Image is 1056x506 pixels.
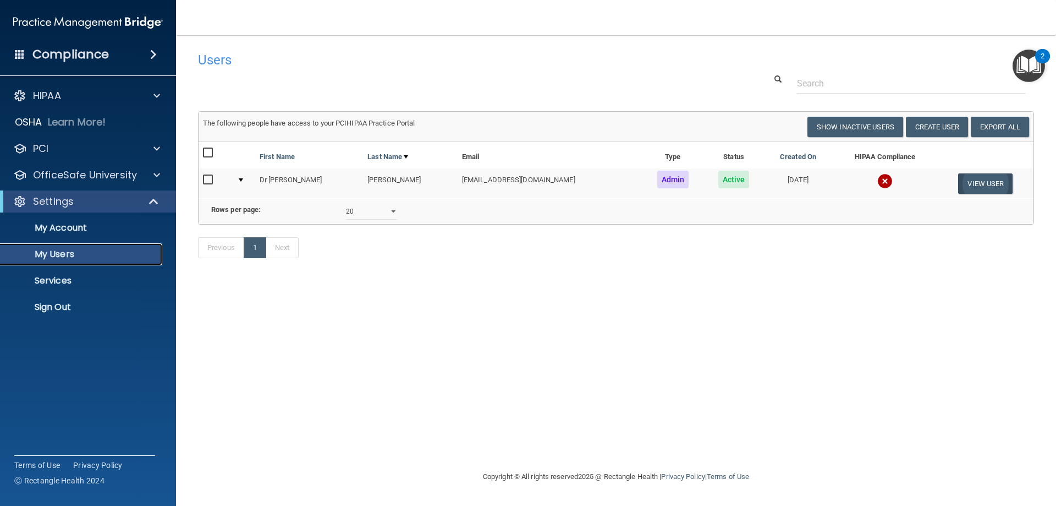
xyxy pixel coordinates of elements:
a: Export All [971,117,1029,137]
button: Show Inactive Users [807,117,903,137]
p: OfficeSafe University [33,168,137,182]
th: Email [458,142,642,168]
a: Terms of Use [14,460,60,471]
a: Created On [780,150,816,164]
a: Privacy Policy [661,472,705,481]
p: OSHA [15,116,42,129]
td: [PERSON_NAME] [363,168,458,198]
span: Admin [657,171,689,188]
td: [EMAIL_ADDRESS][DOMAIN_NAME] [458,168,642,198]
b: Rows per page: [211,205,261,214]
img: PMB logo [13,12,163,34]
th: HIPAA Compliance [832,142,938,168]
button: Open Resource Center, 2 new notifications [1013,50,1045,82]
h4: Compliance [32,47,109,62]
td: [DATE] [764,168,832,198]
a: 1 [244,237,266,258]
button: View User [958,173,1013,194]
span: Active [718,171,750,188]
p: Services [7,275,157,286]
p: My Account [7,222,157,233]
p: Sign Out [7,302,157,313]
div: Copyright © All rights reserved 2025 @ Rectangle Health | | [415,459,817,494]
a: Last Name [367,150,408,164]
p: Learn More! [48,116,106,129]
a: PCI [13,142,160,155]
input: Search [797,73,1026,94]
h4: Users [198,53,679,67]
p: HIPAA [33,89,61,102]
p: My Users [7,249,157,260]
a: Privacy Policy [73,460,123,471]
a: HIPAA [13,89,160,102]
div: 2 [1041,56,1044,70]
button: Create User [906,117,968,137]
a: OfficeSafe University [13,168,160,182]
span: The following people have access to your PCIHIPAA Practice Portal [203,119,415,127]
a: Settings [13,195,159,208]
th: Status [703,142,764,168]
th: Type [642,142,703,168]
p: Settings [33,195,74,208]
td: Dr [PERSON_NAME] [255,168,363,198]
p: PCI [33,142,48,155]
a: Previous [198,237,244,258]
a: First Name [260,150,295,164]
a: Next [266,237,299,258]
a: Terms of Use [707,472,749,481]
img: cross.ca9f0e7f.svg [877,173,893,189]
span: Ⓒ Rectangle Health 2024 [14,475,105,486]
